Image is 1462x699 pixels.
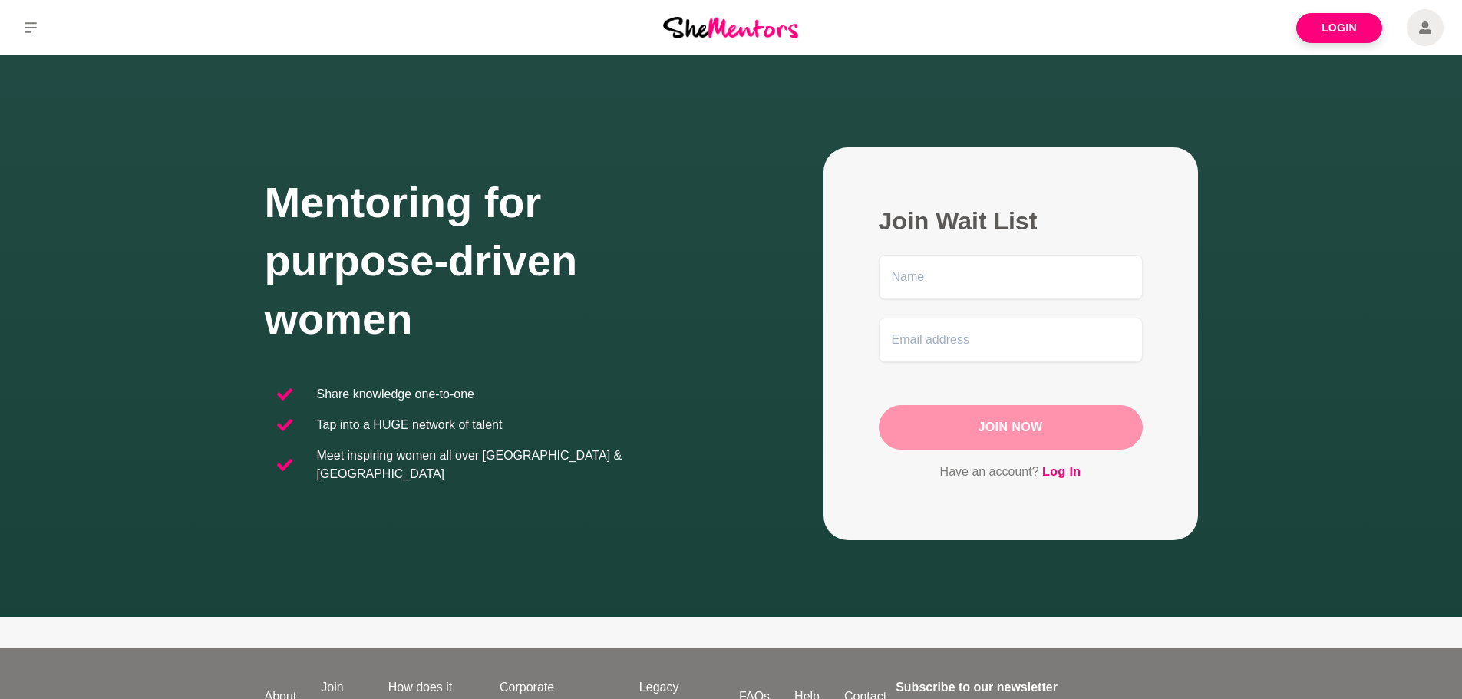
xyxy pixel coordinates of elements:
h4: Subscribe to our newsletter [896,678,1188,697]
a: Log In [1042,462,1081,482]
p: Share knowledge one-to-one [317,385,474,404]
input: Name [879,255,1143,299]
h1: Mentoring for purpose-driven women [265,173,731,348]
p: Meet inspiring women all over [GEOGRAPHIC_DATA] & [GEOGRAPHIC_DATA] [317,447,719,483]
p: Tap into a HUGE network of talent [317,416,503,434]
a: Login [1296,13,1382,43]
h2: Join Wait List [879,206,1143,236]
img: She Mentors Logo [663,17,798,38]
input: Email address [879,318,1143,362]
p: Have an account? [879,462,1143,482]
